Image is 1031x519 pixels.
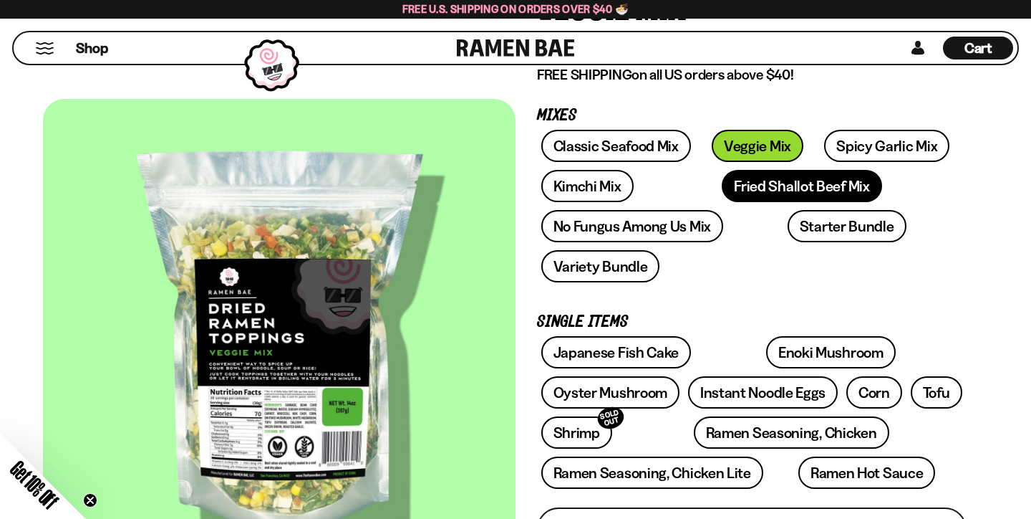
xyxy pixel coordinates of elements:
a: Japanese Fish Cake [541,336,692,368]
button: Close teaser [83,493,97,508]
a: No Fungus Among Us Mix [541,210,723,242]
a: Enoki Mushroom [766,336,896,368]
a: Oyster Mushroom [541,376,680,409]
a: Corn [846,376,902,409]
a: Ramen Seasoning, Chicken Lite [541,457,763,489]
a: Starter Bundle [788,210,906,242]
button: Mobile Menu Trigger [35,42,54,54]
span: Shop [76,39,108,58]
a: Fried Shallot Beef Mix [722,170,881,202]
span: Cart [964,39,992,57]
a: Kimchi Mix [541,170,634,202]
a: Shop [76,37,108,59]
a: Variety Bundle [541,250,660,282]
a: Tofu [911,376,962,409]
span: Free U.S. Shipping on Orders over $40 🍜 [402,2,629,16]
a: Spicy Garlic Mix [824,130,949,162]
a: Classic Seafood Mix [541,130,691,162]
a: Ramen Hot Sauce [798,457,936,489]
span: Get 10% Off [6,457,62,513]
a: Ramen Seasoning, Chicken [694,416,889,449]
div: SOLD OUT [595,404,626,432]
p: Single Items [537,315,967,329]
a: ShrimpSOLD OUT [541,416,612,449]
div: Cart [943,32,1013,64]
p: Mixes [537,109,967,123]
a: Instant Noodle Eggs [688,376,838,409]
